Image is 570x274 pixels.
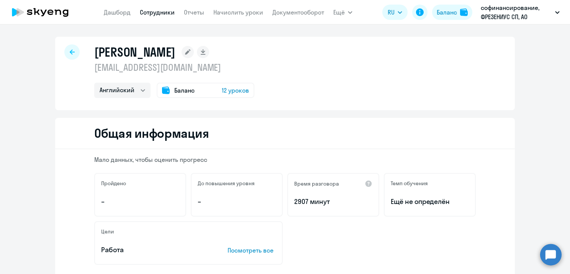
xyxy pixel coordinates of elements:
[140,8,175,16] a: Сотрудники
[333,5,352,20] button: Ещё
[213,8,263,16] a: Начислить уроки
[101,228,114,235] h5: Цели
[432,5,472,20] button: Балансbalance
[198,180,255,187] h5: До повышения уровня
[222,86,249,95] span: 12 уроков
[94,126,209,141] h2: Общая информация
[391,197,469,207] span: Ещё не определён
[101,197,179,207] p: –
[272,8,324,16] a: Документооборот
[228,246,276,255] p: Посмотреть все
[94,61,254,73] p: [EMAIL_ADDRESS][DOMAIN_NAME]
[294,197,372,207] p: 2907 минут
[101,180,126,187] h5: Пройдено
[198,197,276,207] p: –
[477,3,563,21] button: софинансирование, ФРЕЗЕНИУС СП, АО
[101,245,204,255] p: Работа
[94,44,175,60] h1: [PERSON_NAME]
[382,5,408,20] button: RU
[184,8,204,16] a: Отчеты
[174,86,195,95] span: Баланс
[333,8,345,17] span: Ещё
[481,3,552,21] p: софинансирование, ФРЕЗЕНИУС СП, АО
[437,8,457,17] div: Баланс
[391,180,428,187] h5: Темп обучения
[104,8,131,16] a: Дашборд
[94,155,476,164] p: Мало данных, чтобы оценить прогресс
[460,8,468,16] img: balance
[294,180,339,187] h5: Время разговора
[388,8,395,17] span: RU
